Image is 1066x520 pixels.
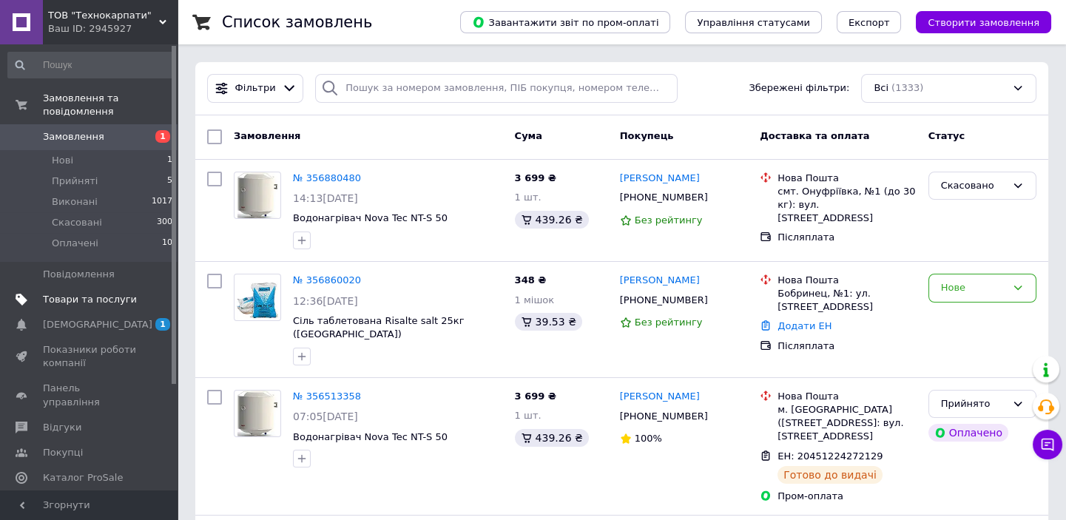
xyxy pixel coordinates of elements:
span: Створити замовлення [928,17,1039,28]
span: Збережені фільтри: [749,81,849,95]
span: Нові [52,154,73,167]
h1: Список замовлень [222,13,372,31]
span: Завантажити звіт по пром-оплаті [472,16,658,29]
div: Оплачено [928,424,1008,442]
div: 439.26 ₴ [515,211,589,229]
div: Нова Пошта [777,274,916,287]
span: 1 [155,130,170,143]
img: Фото товару [237,274,278,320]
span: Cума [515,130,542,141]
span: Показники роботи компанії [43,343,137,370]
span: Товари та послуги [43,293,137,306]
span: Скасовані [52,216,102,229]
button: Управління статусами [685,11,822,33]
span: 1 мішок [515,294,555,305]
span: 100% [635,433,662,444]
span: 300 [157,216,172,229]
span: 5 [167,175,172,188]
span: Замовлення [43,130,104,143]
span: Каталог ProSale [43,471,123,484]
button: Створити замовлення [916,11,1051,33]
a: Створити замовлення [901,16,1051,27]
span: 1 шт. [515,192,542,203]
span: ЕН: 20451224272129 [777,450,883,462]
div: Нова Пошта [777,172,916,185]
a: Водонагрівач Nova Tec NT-S 50 [293,212,448,223]
span: 1 [167,154,172,167]
span: 14:13[DATE] [293,192,358,204]
a: Фото товару [234,274,281,321]
a: № 356513358 [293,391,361,402]
div: Готово до видачі [777,466,883,484]
div: [PHONE_NUMBER] [617,291,711,310]
div: Нова Пошта [777,390,916,403]
span: Замовлення [234,130,300,141]
span: Відгуки [43,421,81,434]
div: Ваш ID: 2945927 [48,22,178,36]
button: Завантажити звіт по пром-оплаті [460,11,670,33]
div: м. [GEOGRAPHIC_DATA] ([STREET_ADDRESS]: вул. [STREET_ADDRESS] [777,403,916,444]
div: [PHONE_NUMBER] [617,407,711,426]
span: 07:05[DATE] [293,411,358,422]
span: Управління статусами [697,17,810,28]
span: 10 [162,237,172,250]
span: Покупець [620,130,674,141]
span: 1 [155,318,170,331]
span: 3 699 ₴ [515,172,556,183]
img: Фото товару [237,391,277,436]
span: (1333) [891,82,923,93]
span: Експорт [849,17,890,28]
span: Оплачені [52,237,98,250]
span: Замовлення та повідомлення [43,92,178,118]
span: Виконані [52,195,98,209]
a: № 356880480 [293,172,361,183]
a: № 356860020 [293,274,361,286]
span: Доставка та оплата [760,130,869,141]
span: 12:36[DATE] [293,295,358,307]
div: Пром-оплата [777,490,916,503]
span: Повідомлення [43,268,115,281]
span: Панель управління [43,382,137,408]
div: 39.53 ₴ [515,313,582,331]
span: 348 ₴ [515,274,547,286]
a: [PERSON_NAME] [620,172,700,186]
div: Бобринец, №1: ул. [STREET_ADDRESS] [777,287,916,314]
div: Прийнято [941,396,1006,412]
span: 1017 [152,195,172,209]
div: Післяплата [777,340,916,353]
span: Фільтри [235,81,276,95]
div: Післяплата [777,231,916,244]
span: [DEMOGRAPHIC_DATA] [43,318,152,331]
button: Чат з покупцем [1033,430,1062,459]
span: 3 699 ₴ [515,391,556,402]
a: Фото товару [234,172,281,219]
span: ТОВ "Технокарпати" [48,9,159,22]
img: Фото товару [237,172,277,218]
div: 439.26 ₴ [515,429,589,447]
div: смт. Онуфріївка, №1 (до 30 кг): вул. [STREET_ADDRESS] [777,185,916,226]
a: [PERSON_NAME] [620,274,700,288]
span: Без рейтингу [635,317,703,328]
span: 1 шт. [515,410,542,421]
span: Без рейтингу [635,215,703,226]
div: [PHONE_NUMBER] [617,188,711,207]
div: Скасовано [941,178,1006,194]
span: Всі [874,81,888,95]
span: Покупці [43,446,83,459]
button: Експорт [837,11,902,33]
input: Пошук за номером замовлення, ПІБ покупця, номером телефону, Email, номером накладної [315,74,677,103]
input: Пошук [7,52,174,78]
a: Додати ЕН [777,320,831,331]
span: Статус [928,130,965,141]
div: Нове [941,280,1006,296]
a: Фото товару [234,390,281,437]
span: Прийняті [52,175,98,188]
a: [PERSON_NAME] [620,390,700,404]
a: Сіль таблетована Risalte salt 25кг ([GEOGRAPHIC_DATA]) [293,315,464,340]
a: Водонагрівач Nova Tec NT-S 50 [293,431,448,442]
